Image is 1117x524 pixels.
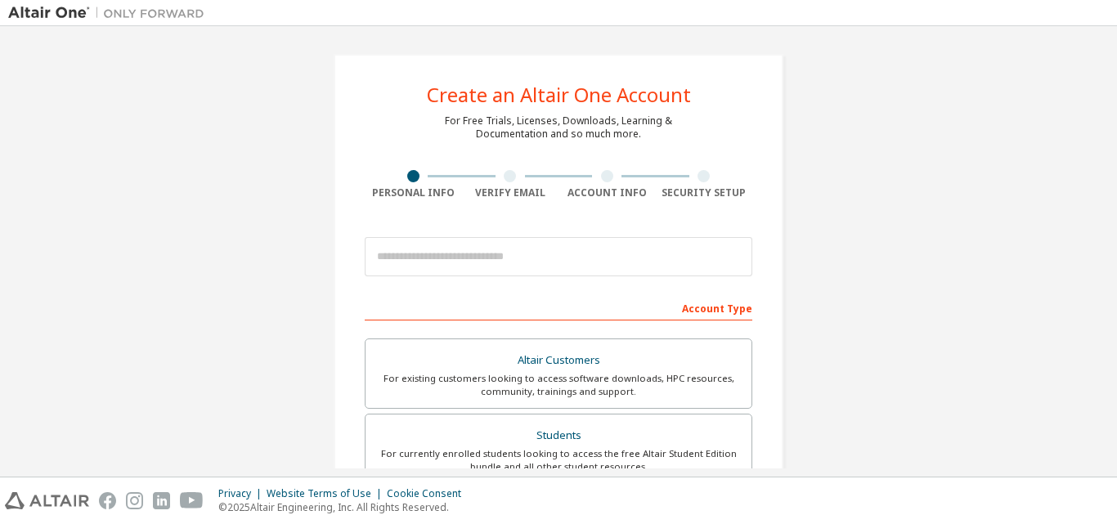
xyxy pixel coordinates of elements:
img: instagram.svg [126,492,143,509]
img: facebook.svg [99,492,116,509]
div: For currently enrolled students looking to access the free Altair Student Edition bundle and all ... [375,447,742,473]
img: Altair One [8,5,213,21]
div: Account Info [558,186,656,199]
div: Security Setup [656,186,753,199]
div: For Free Trials, Licenses, Downloads, Learning & Documentation and so much more. [445,114,672,141]
img: altair_logo.svg [5,492,89,509]
div: Verify Email [462,186,559,199]
img: youtube.svg [180,492,204,509]
div: Students [375,424,742,447]
div: Create an Altair One Account [427,85,691,105]
div: Altair Customers [375,349,742,372]
div: Account Type [365,294,752,320]
div: Privacy [218,487,267,500]
img: linkedin.svg [153,492,170,509]
div: Personal Info [365,186,462,199]
div: Website Terms of Use [267,487,387,500]
div: Cookie Consent [387,487,471,500]
p: © 2025 Altair Engineering, Inc. All Rights Reserved. [218,500,471,514]
div: For existing customers looking to access software downloads, HPC resources, community, trainings ... [375,372,742,398]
